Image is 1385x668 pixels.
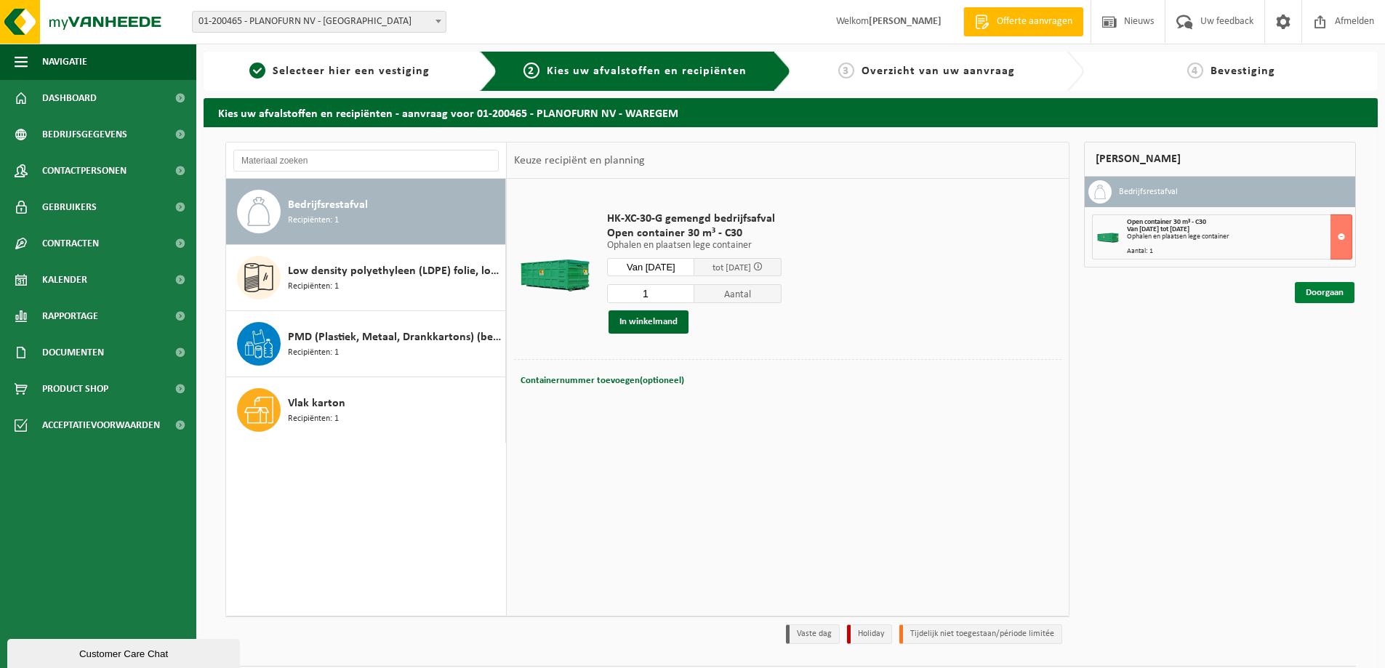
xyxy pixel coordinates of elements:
span: Bedrijfsgegevens [42,116,127,153]
p: Ophalen en plaatsen lege container [607,241,782,251]
span: Contracten [42,225,99,262]
span: Dashboard [42,80,97,116]
span: tot [DATE] [712,263,751,273]
span: 4 [1187,63,1203,79]
span: Open container 30 m³ - C30 [1127,218,1206,226]
span: Kies uw afvalstoffen en recipiënten [547,65,747,77]
li: Vaste dag [786,624,840,644]
li: Holiday [847,624,892,644]
h2: Kies uw afvalstoffen en recipiënten - aanvraag voor 01-200465 - PLANOFURN NV - WAREGEM [204,98,1378,126]
span: Aantal [694,284,782,303]
span: Product Shop [42,371,108,407]
span: Recipiënten: 1 [288,280,339,294]
div: Aantal: 1 [1127,248,1352,255]
span: Rapportage [42,298,98,334]
span: HK-XC-30-G gemengd bedrijfsafval [607,212,782,226]
span: Contactpersonen [42,153,127,189]
span: Bevestiging [1211,65,1275,77]
button: Low density polyethyleen (LDPE) folie, los, naturel Recipiënten: 1 [226,245,506,311]
span: Overzicht van uw aanvraag [862,65,1015,77]
a: Doorgaan [1295,282,1354,303]
strong: [PERSON_NAME] [869,16,942,27]
span: Acceptatievoorwaarden [42,407,160,443]
span: Containernummer toevoegen(optioneel) [521,376,684,385]
span: Navigatie [42,44,87,80]
button: Vlak karton Recipiënten: 1 [226,377,506,443]
span: Gebruikers [42,189,97,225]
h3: Bedrijfsrestafval [1119,180,1178,204]
span: 01-200465 - PLANOFURN NV - WAREGEM [192,11,446,33]
span: Selecteer hier een vestiging [273,65,430,77]
span: Recipiënten: 1 [288,346,339,360]
span: 1 [249,63,265,79]
span: Bedrijfsrestafval [288,196,368,214]
span: 2 [523,63,539,79]
div: Ophalen en plaatsen lege container [1127,233,1352,241]
span: Kalender [42,262,87,298]
span: Recipiënten: 1 [288,214,339,228]
span: Offerte aanvragen [993,15,1076,29]
div: [PERSON_NAME] [1084,142,1356,177]
input: Selecteer datum [607,258,694,276]
li: Tijdelijk niet toegestaan/période limitée [899,624,1062,644]
span: Low density polyethyleen (LDPE) folie, los, naturel [288,262,502,280]
button: PMD (Plastiek, Metaal, Drankkartons) (bedrijven) Recipiënten: 1 [226,311,506,377]
span: Recipiënten: 1 [288,412,339,426]
span: Documenten [42,334,104,371]
strong: Van [DATE] tot [DATE] [1127,225,1189,233]
button: In winkelmand [609,310,689,334]
a: Offerte aanvragen [963,7,1083,36]
button: Bedrijfsrestafval Recipiënten: 1 [226,179,506,245]
iframe: chat widget [7,636,243,668]
input: Materiaal zoeken [233,150,499,172]
span: Open container 30 m³ - C30 [607,226,782,241]
span: 3 [838,63,854,79]
a: 1Selecteer hier een vestiging [211,63,468,80]
span: Vlak karton [288,395,345,412]
span: PMD (Plastiek, Metaal, Drankkartons) (bedrijven) [288,329,502,346]
span: 01-200465 - PLANOFURN NV - WAREGEM [193,12,446,32]
button: Containernummer toevoegen(optioneel) [519,371,686,391]
div: Keuze recipiënt en planning [507,142,652,179]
